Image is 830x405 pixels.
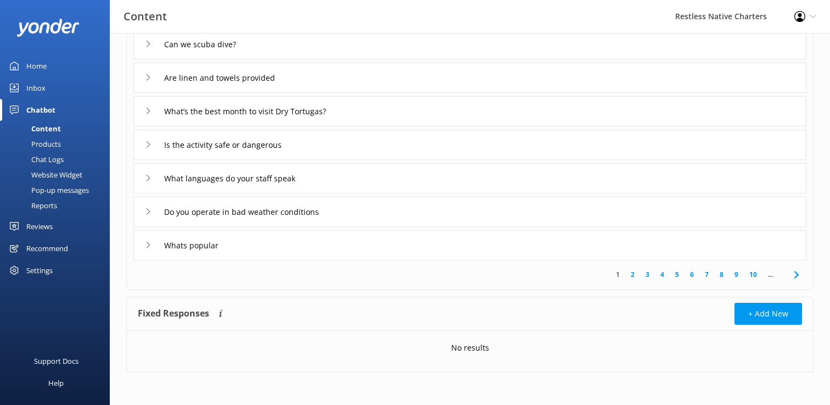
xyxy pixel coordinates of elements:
div: Reports [7,198,57,213]
button: + Add New [734,303,802,325]
a: 6 [685,269,699,280]
div: Recommend [26,237,68,259]
span: ... [762,269,778,280]
a: 4 [655,269,670,280]
a: Website Widget [7,167,110,182]
div: Products [7,136,61,152]
a: 1 [610,269,625,280]
div: Support Docs [34,350,78,372]
div: Pop-up messages [7,182,89,198]
div: Reviews [26,215,53,237]
a: 5 [670,269,685,280]
a: 2 [625,269,640,280]
div: Website Widget [7,167,82,182]
a: 10 [744,269,762,280]
div: Help [48,372,64,394]
div: Chatbot [26,99,55,121]
p: No results [451,342,489,354]
div: Home [26,55,47,77]
a: 3 [640,269,655,280]
div: Chat Logs [7,152,64,167]
a: Products [7,136,110,152]
a: Content [7,121,110,136]
div: Content [7,121,61,136]
h4: Fixed Responses [138,303,209,325]
a: Chat Logs [7,152,110,167]
a: 8 [714,269,729,280]
div: Inbox [26,77,46,99]
h3: Content [124,8,167,25]
div: Settings [26,259,53,281]
a: 7 [699,269,714,280]
a: Pop-up messages [7,182,110,198]
img: yonder-white-logo.png [16,19,80,37]
a: 9 [729,269,744,280]
a: Reports [7,198,110,213]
